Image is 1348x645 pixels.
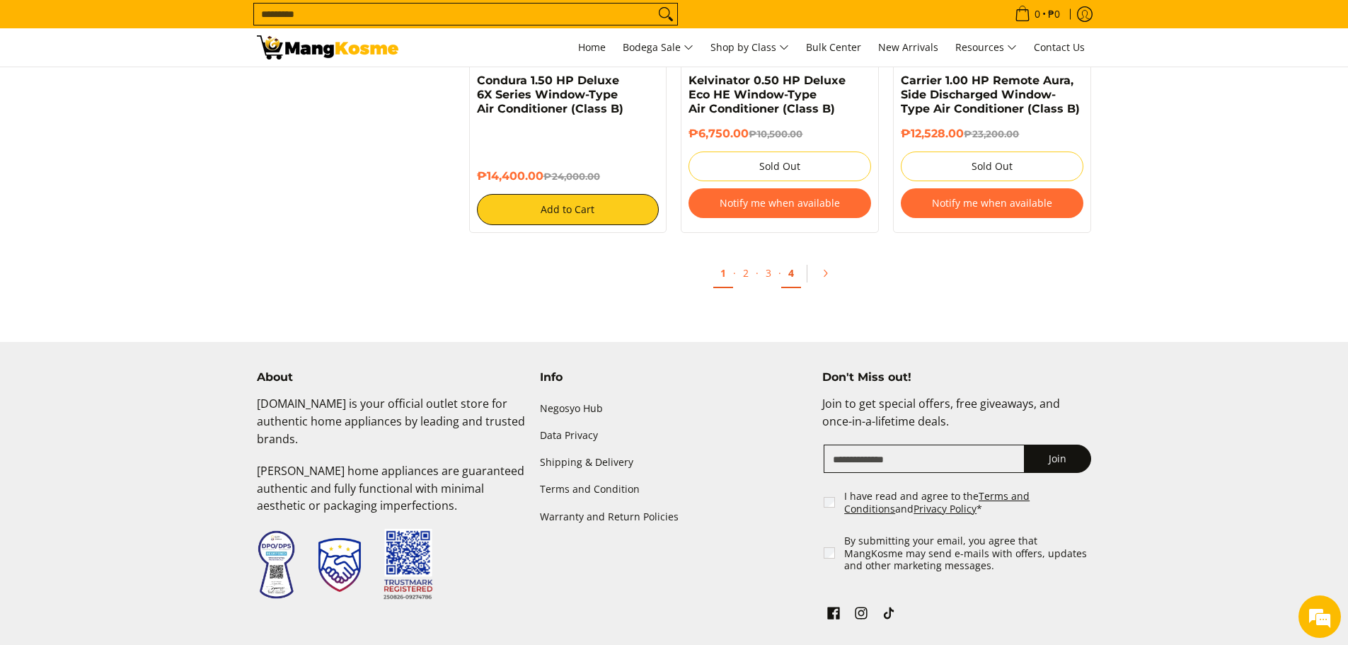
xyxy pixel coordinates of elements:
button: Sold Out [901,152,1083,181]
img: Trustmark QR [384,529,433,600]
h6: ₱6,750.00 [689,127,871,141]
span: Resources [955,39,1017,57]
a: Bulk Center [799,28,868,67]
a: Shipping & Delivery [540,450,809,476]
a: Privacy Policy [914,502,977,515]
span: We're online! [82,178,195,321]
span: Home [578,40,606,54]
span: Contact Us [1034,40,1085,54]
span: Bodega Sale [623,39,693,57]
div: Minimize live chat window [232,7,266,41]
a: 4 [781,259,801,288]
img: Bodega Sale Aircon l Mang Kosme: Home Appliances Warehouse Sale [257,35,398,59]
button: Add to Cart [477,194,659,225]
button: Notify me when available [901,188,1083,218]
textarea: Type your message and hit 'Enter' [7,387,270,436]
a: Terms and Conditions [844,489,1030,515]
span: New Arrivals [878,40,938,54]
h4: Don't Miss out! [822,370,1091,384]
a: New Arrivals [871,28,945,67]
a: Terms and Condition [540,476,809,503]
a: Contact Us [1027,28,1092,67]
span: ₱0 [1046,9,1062,19]
a: Bodega Sale [616,28,701,67]
a: Resources [948,28,1024,67]
span: · [778,266,781,280]
a: 3 [759,259,778,287]
h6: ₱12,528.00 [901,127,1083,141]
img: Data Privacy Seal [257,530,296,600]
p: Join to get special offers, free giveaways, and once-in-a-lifetime deals. [822,395,1091,445]
a: Home [571,28,613,67]
img: Trustmark Seal [318,538,361,592]
span: · [756,266,759,280]
a: Condura 1.50 HP Deluxe 6X Series Window-Type Air Conditioner (Class B) [477,74,623,115]
a: Kelvinator 0.50 HP Deluxe Eco HE Window-Type Air Conditioner (Class B) [689,74,846,115]
p: [DOMAIN_NAME] is your official outlet store for authentic home appliances by leading and trusted ... [257,395,526,462]
label: I have read and agree to the and * [844,490,1093,515]
h4: Info [540,370,809,384]
span: • [1010,6,1064,22]
p: [PERSON_NAME] home appliances are guaranteed authentic and fully functional with minimal aestheti... [257,462,526,529]
a: Shop by Class [703,28,796,67]
button: Notify me when available [689,188,871,218]
a: 2 [736,259,756,287]
span: 0 [1032,9,1042,19]
a: See Mang Kosme on TikTok [879,603,899,627]
del: ₱23,200.00 [964,128,1019,139]
span: Bulk Center [806,40,861,54]
a: See Mang Kosme on Instagram [851,603,871,627]
del: ₱10,500.00 [749,128,802,139]
ul: Pagination [462,254,1099,299]
span: Shop by Class [710,39,789,57]
a: See Mang Kosme on Facebook [824,603,843,627]
a: Negosyo Hub [540,395,809,422]
button: Search [655,4,677,25]
h6: ₱14,400.00 [477,169,659,183]
button: Join [1024,445,1091,473]
del: ₱24,000.00 [543,171,600,182]
span: · [733,266,736,280]
label: By submitting your email, you agree that MangKosme may send e-mails with offers, updates and othe... [844,535,1093,572]
button: Sold Out [689,152,871,181]
a: Carrier 1.00 HP Remote Aura, Side Discharged Window-Type Air Conditioner (Class B) [901,74,1080,115]
nav: Main Menu [413,28,1092,67]
h4: About [257,370,526,384]
div: Chat with us now [74,79,238,98]
a: Data Privacy [540,423,809,450]
a: 1 [713,259,733,288]
a: Warranty and Return Policies [540,503,809,530]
